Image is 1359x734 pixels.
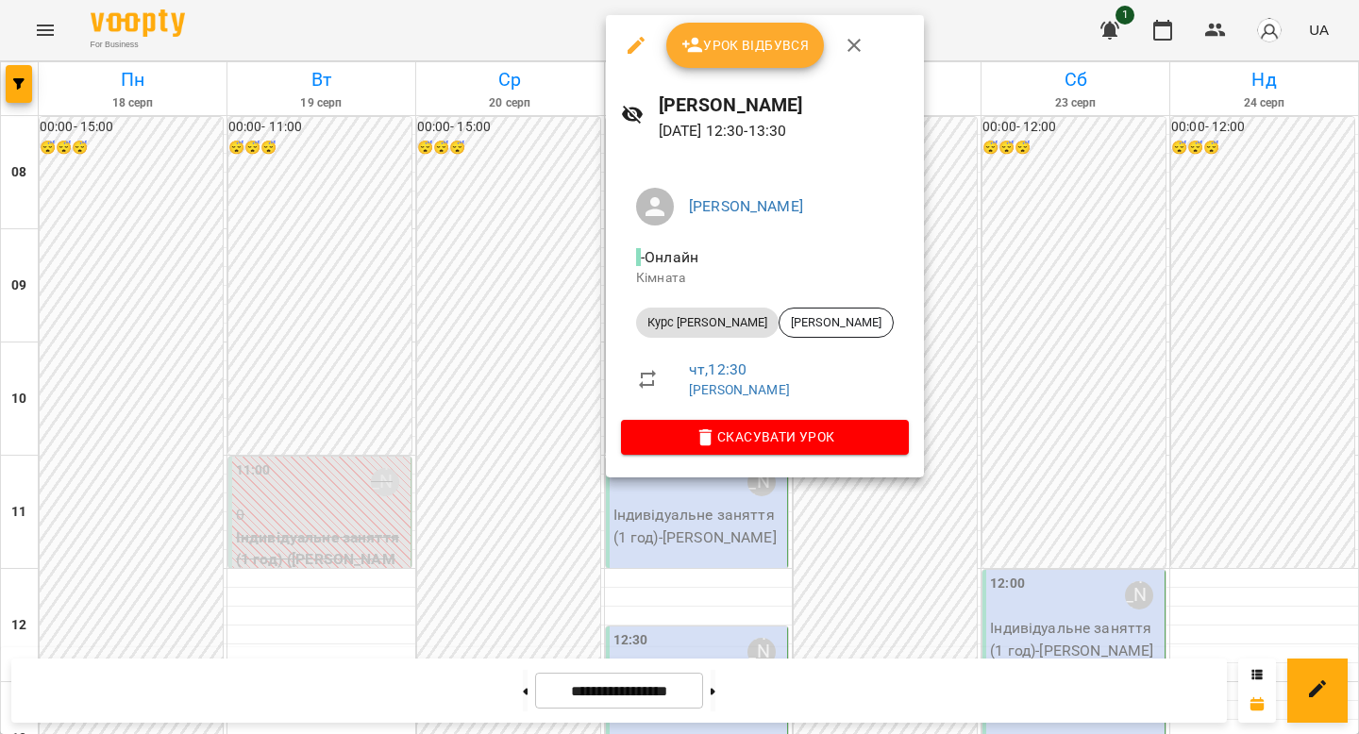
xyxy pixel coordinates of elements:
span: [PERSON_NAME] [780,314,893,331]
span: Курс [PERSON_NAME] [636,314,779,331]
button: Урок відбувся [666,23,825,68]
p: [DATE] 12:30 - 13:30 [659,120,909,142]
button: Скасувати Урок [621,420,909,454]
div: [PERSON_NAME] [779,308,894,338]
h6: [PERSON_NAME] [659,91,909,120]
span: Скасувати Урок [636,425,894,448]
a: [PERSON_NAME] [689,382,790,397]
span: Урок відбувся [681,34,810,57]
a: [PERSON_NAME] [689,197,803,215]
a: чт , 12:30 [689,360,747,378]
span: - Онлайн [636,248,702,266]
p: Кімната [636,269,894,288]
